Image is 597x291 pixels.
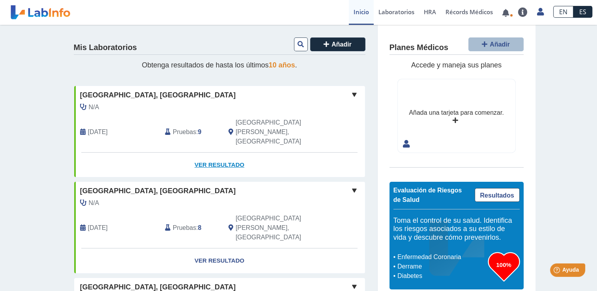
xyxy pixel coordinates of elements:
span: 2025-08-09 [88,127,108,137]
h4: Mis Laboratorios [74,43,137,52]
span: Pruebas [173,223,196,233]
span: San Juan, PR [236,118,323,146]
h4: Planes Médicos [389,43,448,52]
li: Derrame [395,262,488,271]
span: San Juan, PR [236,214,323,242]
div: : [159,118,223,146]
span: Añadir [331,41,352,48]
h3: 100% [488,260,520,270]
span: 2025-06-20 [88,223,108,233]
span: N/A [89,198,99,208]
a: EN [553,6,573,18]
a: ES [573,6,592,18]
div: : [159,214,223,242]
iframe: Help widget launcher [527,260,588,282]
span: HRA [424,8,436,16]
li: Enfermedad Coronaria [395,252,488,262]
a: Ver Resultado [74,153,365,177]
button: Añadir [310,37,365,51]
span: Añadir [490,41,510,48]
span: 10 años [269,61,295,69]
span: Pruebas [173,127,196,137]
b: 8 [198,224,202,231]
span: Obtenga resultados de hasta los últimos . [142,61,297,69]
span: Evaluación de Riesgos de Salud [393,187,462,203]
span: Accede y maneja sus planes [411,61,502,69]
b: 9 [198,129,202,135]
span: [GEOGRAPHIC_DATA], [GEOGRAPHIC_DATA] [80,186,236,196]
a: Ver Resultado [74,248,365,273]
h5: Toma el control de su salud. Identifica los riesgos asociados a su estilo de vida y descubre cómo... [393,216,520,242]
li: Diabetes [395,271,488,281]
span: [GEOGRAPHIC_DATA], [GEOGRAPHIC_DATA] [80,90,236,101]
a: Resultados [475,188,520,202]
button: Añadir [468,37,524,51]
span: N/A [89,103,99,112]
div: Añada una tarjeta para comenzar. [409,108,503,118]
